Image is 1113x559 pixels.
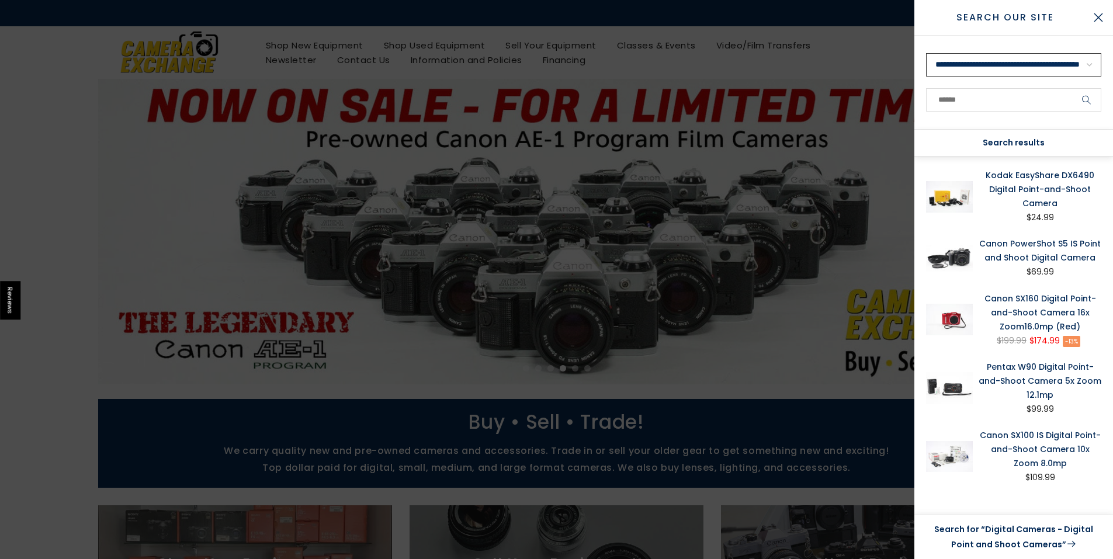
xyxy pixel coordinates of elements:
[979,291,1101,334] a: Canon SX160 Digital Point-and-Shoot Camera 16x Zoom16.0mp (Red)
[926,237,973,279] img: Canon PowerShot S5 IS Point and Shoot Digital Camera Digital Cameras - Digital Point and Shoot Ca...
[1029,334,1060,348] ins: $174.99
[1027,210,1054,225] div: $24.99
[1025,470,1055,485] div: $109.99
[926,11,1084,25] span: Search Our Site
[1027,402,1054,416] div: $99.99
[997,335,1027,346] del: $199.99
[979,360,1101,402] a: Pentax W90 Digital Point-and-Shoot Camera 5x Zoom 12.1mp
[979,237,1101,265] a: Canon PowerShot S5 IS Point and Shoot Digital Camera
[926,428,973,485] img: Canon SX100 IS Digital Point-and-Shoot Camera 10x Zoom 8.0mp Digital Cameras - Digital Point and ...
[914,130,1113,157] div: Search results
[926,168,973,225] img: Kodak EasyShare DX6490 Digital Point-and-Shoot Camera Digital Cameras - Digital Point and Shoot C...
[1027,265,1054,279] div: $69.99
[926,291,973,348] img: Canon SX160 Digital Point-and-Shoot Camera 16x Zoom16.0mp (Red) Digital Cameras - Digital Point a...
[926,360,973,416] img: Pentax W90 Digital Point-and-Shoot Camera 5x Zoom 12.1mp Digital Cameras - Digital Point and Shoo...
[926,522,1101,552] a: Search for “Digital Cameras - Digital Point and Shoot Cameras”
[979,428,1101,470] a: Canon SX100 IS Digital Point-and-Shoot Camera 10x Zoom 8.0mp
[979,168,1101,210] a: Kodak EasyShare DX6490 Digital Point-and-Shoot Camera
[1084,3,1113,32] button: Close Search
[1063,336,1080,347] span: -13%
